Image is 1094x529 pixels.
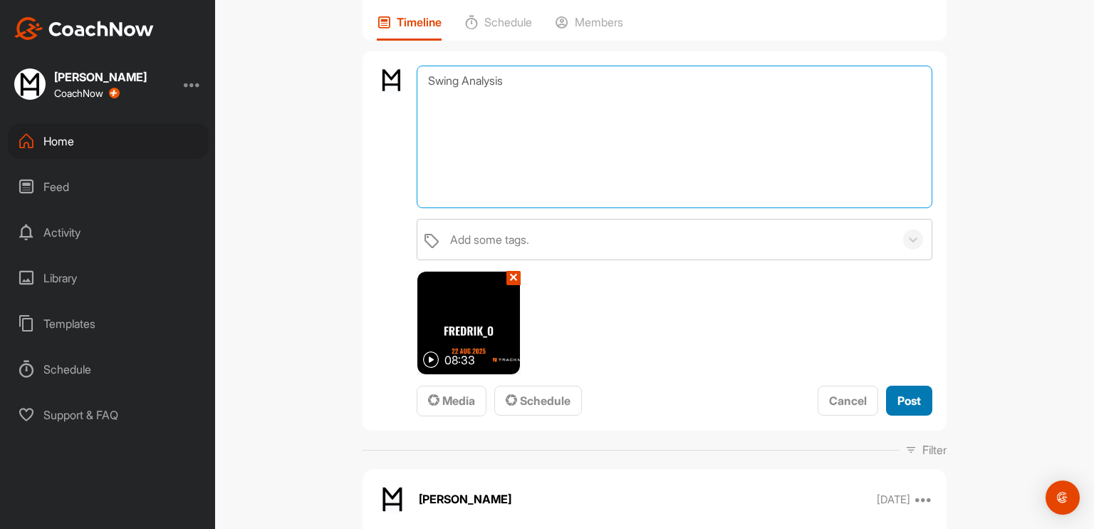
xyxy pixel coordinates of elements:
[8,123,209,159] div: Home
[506,394,571,408] span: Schedule
[377,483,408,515] img: avatar
[8,351,209,387] div: Schedule
[417,272,520,374] img: thumbnail
[423,351,439,368] img: play
[877,493,910,507] p: [DATE]
[494,386,582,416] button: Schedule
[14,68,46,100] img: square_521159d60a8b6a41bc289a44f59ddbae.jpg
[8,169,209,205] div: Feed
[575,15,623,29] p: Members
[54,88,120,99] div: CoachNow
[8,260,209,296] div: Library
[8,306,209,341] div: Templates
[377,66,406,95] img: avatar
[444,351,475,369] p: 08:33
[484,15,532,29] p: Schedule
[922,441,947,458] p: Filter
[419,491,511,508] p: [PERSON_NAME]
[818,386,878,416] button: Cancel
[506,271,521,285] button: ✕
[450,231,529,248] div: Add some tags.
[54,71,147,83] div: [PERSON_NAME]
[1046,481,1080,515] div: Open Intercom Messenger
[829,394,867,408] span: Cancel
[897,394,921,408] span: Post
[8,397,209,433] div: Support & FAQ
[14,17,154,40] img: CoachNow
[417,386,486,416] button: Media
[397,15,442,29] p: Timeline
[8,215,209,250] div: Activity
[428,394,475,408] span: Media
[886,386,932,416] button: Post
[417,66,932,208] textarea: Swing Analysis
